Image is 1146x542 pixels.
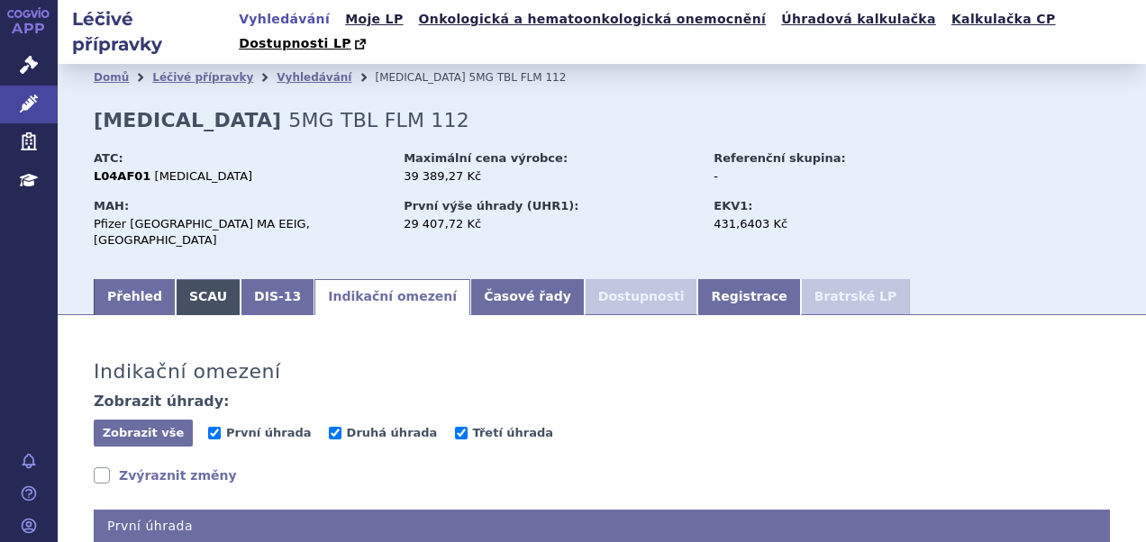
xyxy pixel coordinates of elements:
a: Vyhledávání [233,7,335,32]
span: Zobrazit vše [103,426,185,439]
a: Časové řady [470,279,585,315]
span: 5MG TBL FLM 112 [288,109,469,131]
h3: Indikační omezení [94,360,281,384]
a: DIS-13 [241,279,314,315]
strong: První výše úhrady (UHR1): [404,199,578,212]
a: Zvýraznit změny [94,466,237,484]
span: Třetí úhrada [473,426,554,439]
span: Druhá úhrada [347,426,438,439]
h2: Léčivé přípravky [58,6,233,57]
input: Třetí úhrada [455,427,468,439]
span: 5MG TBL FLM 112 [469,71,567,84]
div: - [714,168,916,185]
a: Kalkulačka CP [946,7,1061,32]
a: Onkologická a hematoonkologická onemocnění [414,7,772,32]
a: Indikační omezení [314,279,470,315]
span: První úhrada [226,426,311,439]
span: [MEDICAL_DATA] [375,71,465,84]
strong: Referenční skupina: [714,151,845,165]
a: Moje LP [340,7,408,32]
button: Zobrazit vše [94,420,193,447]
span: Dostupnosti LP [239,36,351,50]
a: Léčivé přípravky [152,71,253,84]
strong: [MEDICAL_DATA] [94,109,281,131]
strong: ATC: [94,151,123,165]
div: 29 407,72 Kč [404,216,696,232]
a: SCAU [176,279,241,315]
a: Přehled [94,279,176,315]
div: Pfizer [GEOGRAPHIC_DATA] MA EEIG, [GEOGRAPHIC_DATA] [94,216,387,248]
strong: L04AF01 [94,169,150,183]
h4: Zobrazit úhrady: [94,393,230,411]
a: Registrace [697,279,800,315]
span: [MEDICAL_DATA] [155,169,253,183]
div: 39 389,27 Kč [404,168,696,185]
strong: Maximální cena výrobce: [404,151,568,165]
a: Domů [94,71,129,84]
a: Úhradová kalkulačka [776,7,941,32]
a: Dostupnosti LP [233,32,375,57]
div: 431,6403 Kč [714,216,916,232]
input: První úhrada [208,427,221,439]
strong: MAH: [94,199,129,212]
a: Vyhledávání [277,71,351,84]
input: Druhá úhrada [329,427,341,439]
strong: EKV1: [714,199,752,212]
